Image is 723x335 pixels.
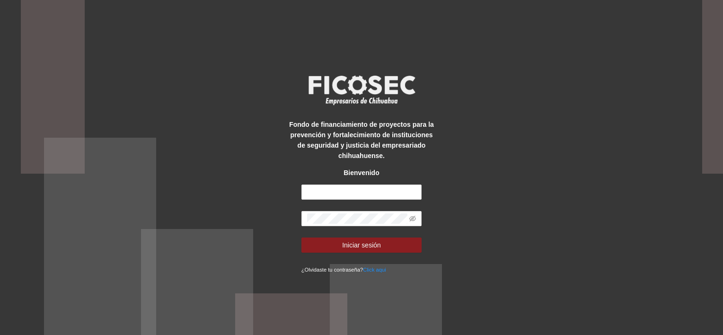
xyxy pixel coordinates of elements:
[301,238,422,253] button: Iniciar sesión
[302,72,421,107] img: logo
[301,267,386,273] small: ¿Olvidaste tu contraseña?
[289,121,434,159] strong: Fondo de financiamiento de proyectos para la prevención y fortalecimiento de instituciones de seg...
[344,169,379,176] strong: Bienvenido
[409,215,416,222] span: eye-invisible
[363,267,386,273] a: Click aqui
[342,240,381,250] span: Iniciar sesión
